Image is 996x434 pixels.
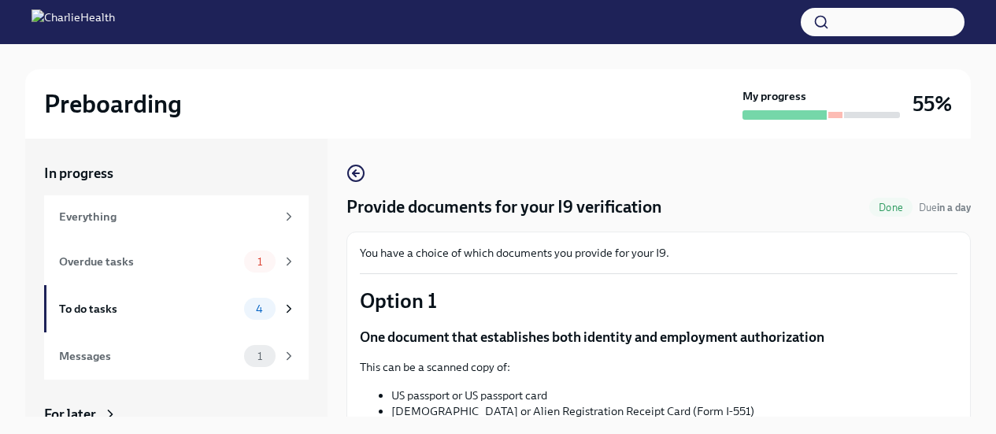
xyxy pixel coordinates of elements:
span: August 27th, 2025 06:00 [919,200,971,215]
h4: Provide documents for your I9 verification [346,195,662,219]
span: 1 [248,256,272,268]
strong: in a day [937,202,971,213]
div: To do tasks [59,300,238,317]
p: One document that establishes both identity and employment authorization [360,328,957,347]
img: CharlieHealth [31,9,115,35]
a: Everything [44,195,309,238]
p: Option 1 [360,287,957,315]
p: This can be a scanned copy of: [360,359,957,375]
h2: Preboarding [44,88,182,120]
span: Done [869,202,913,213]
li: [DEMOGRAPHIC_DATA] or Alien Registration Receipt Card (Form I-551) [391,403,957,419]
span: 4 [246,303,272,315]
a: For later [44,405,309,424]
div: Everything [59,208,276,225]
div: Overdue tasks [59,253,238,270]
a: To do tasks4 [44,285,309,332]
a: Overdue tasks1 [44,238,309,285]
strong: My progress [742,88,806,104]
span: Due [919,202,971,213]
li: US passport or US passport card [391,388,957,403]
div: For later [44,405,96,424]
div: Messages [59,347,238,365]
a: In progress [44,164,309,183]
h3: 55% [913,90,952,118]
p: You have a choice of which documents you provide for your I9. [360,245,957,261]
a: Messages1 [44,332,309,380]
span: 1 [248,351,272,362]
